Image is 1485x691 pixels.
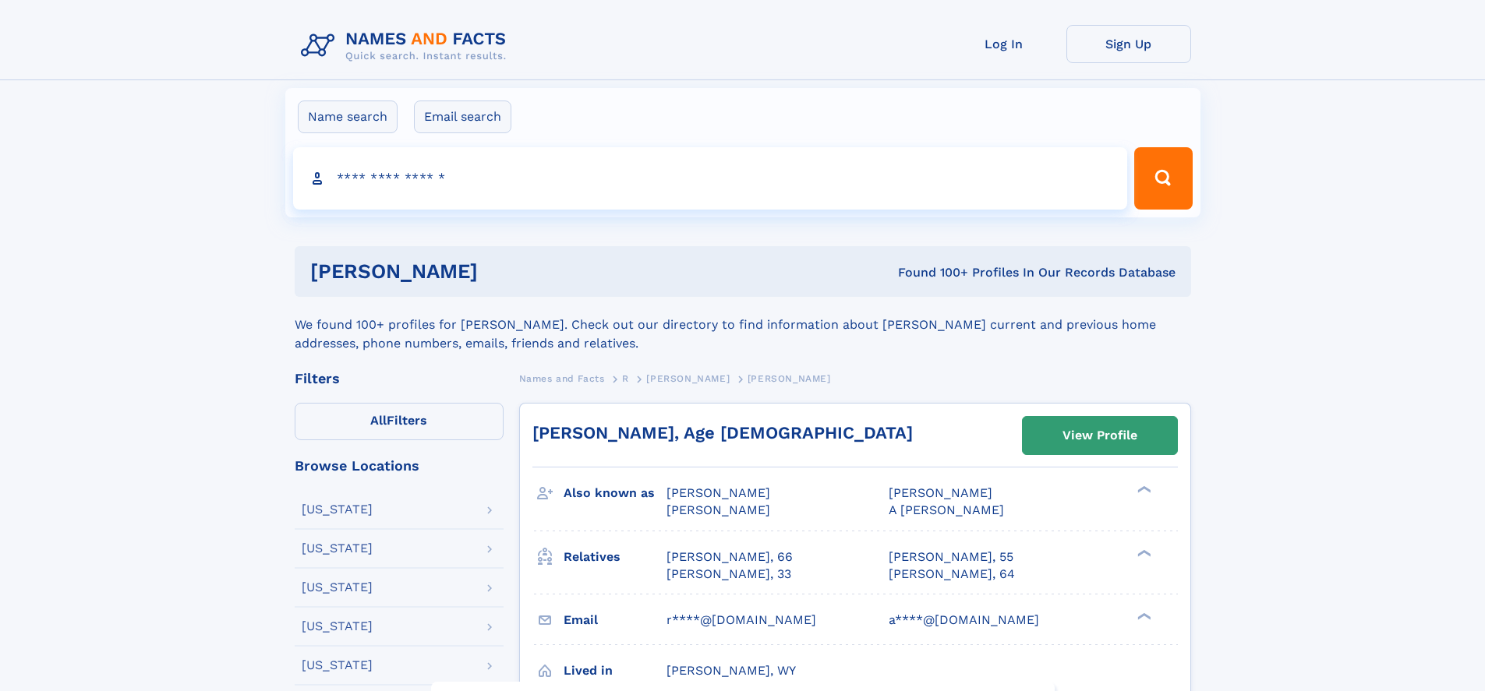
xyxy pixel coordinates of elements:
[1133,611,1152,621] div: ❯
[748,373,831,384] span: [PERSON_NAME]
[532,423,913,442] a: [PERSON_NAME], Age [DEMOGRAPHIC_DATA]
[1066,25,1191,63] a: Sign Up
[414,100,511,133] label: Email search
[302,581,373,594] div: [US_STATE]
[889,548,1013,566] a: [PERSON_NAME], 55
[889,485,992,500] span: [PERSON_NAME]
[622,373,629,384] span: R
[370,413,387,428] span: All
[564,544,666,570] h3: Relatives
[295,25,519,67] img: Logo Names and Facts
[666,548,793,566] a: [PERSON_NAME], 66
[295,403,504,440] label: Filters
[666,566,791,583] a: [PERSON_NAME], 33
[293,147,1128,210] input: search input
[666,663,796,678] span: [PERSON_NAME], WY
[646,373,730,384] span: [PERSON_NAME]
[302,542,373,555] div: [US_STATE]
[295,372,504,386] div: Filters
[564,607,666,633] h3: Email
[1133,548,1152,558] div: ❯
[1133,485,1152,495] div: ❯
[666,485,770,500] span: [PERSON_NAME]
[302,620,373,633] div: [US_STATE]
[302,503,373,516] div: [US_STATE]
[302,659,373,672] div: [US_STATE]
[889,566,1015,583] a: [PERSON_NAME], 64
[519,368,605,388] a: Names and Facts
[564,480,666,506] h3: Also known as
[889,502,1004,517] span: A [PERSON_NAME]
[298,100,398,133] label: Name search
[1023,417,1177,454] a: View Profile
[646,368,730,388] a: [PERSON_NAME]
[1062,418,1137,453] div: View Profile
[310,262,688,281] h1: [PERSON_NAME]
[295,459,504,473] div: Browse Locations
[622,368,629,388] a: R
[942,25,1066,63] a: Log In
[295,297,1191,353] div: We found 100+ profiles for [PERSON_NAME]. Check out our directory to find information about [PERS...
[688,264,1176,281] div: Found 100+ Profiles In Our Records Database
[564,658,666,684] h3: Lived in
[666,502,770,517] span: [PERSON_NAME]
[1134,147,1192,210] button: Search Button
